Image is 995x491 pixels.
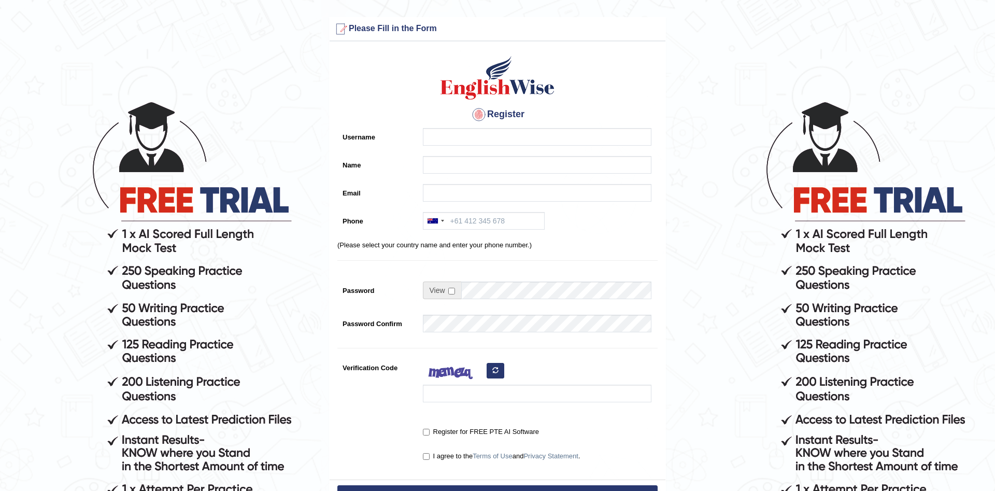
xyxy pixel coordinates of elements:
input: Show/Hide Password [448,288,455,294]
input: Register for FREE PTE AI Software [423,429,430,436]
input: I agree to theTerms of UseandPrivacy Statement. [423,453,430,460]
a: Privacy Statement [523,452,578,460]
a: Terms of Use [473,452,513,460]
p: (Please select your country name and enter your phone number.) [337,240,658,250]
h3: Please Fill in the Form [332,21,663,37]
img: Logo of English Wise create a new account for intelligent practice with AI [438,54,557,101]
label: Name [337,156,418,170]
label: Password Confirm [337,315,418,329]
label: Register for FREE PTE AI Software [423,427,539,437]
div: Australia: +61 [423,213,447,229]
label: Password [337,282,418,296]
label: Username [337,128,418,142]
label: I agree to the and . [423,451,580,461]
label: Verification Code [337,359,418,373]
label: Email [337,184,418,198]
h4: Register [337,106,658,123]
input: +61 412 345 678 [423,212,545,230]
label: Phone [337,212,418,226]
